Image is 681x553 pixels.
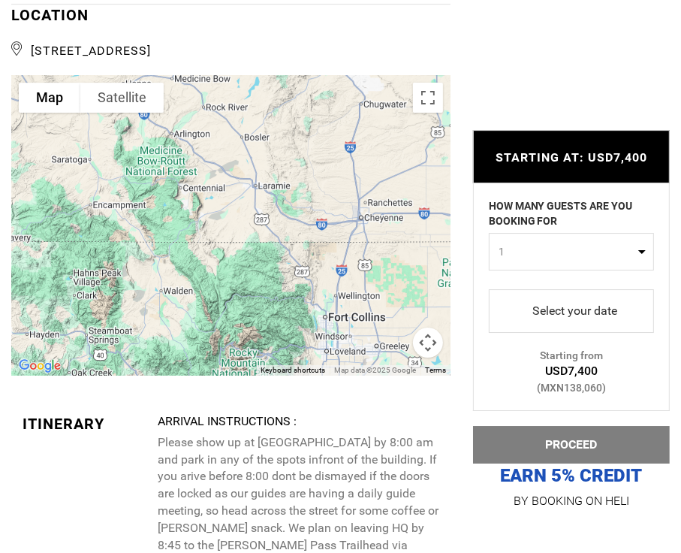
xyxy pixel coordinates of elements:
span: 1 [499,244,634,259]
button: 1 [489,233,654,270]
span: Map data ©2025 Google [334,366,416,374]
span: STARTING AT: USD7,400 [496,151,647,165]
div: Arrival Instructions : [158,413,439,431]
div: LOCATION [11,5,450,59]
button: Show satellite imagery [80,83,164,113]
span: [STREET_ADDRESS] [11,38,450,60]
button: Keyboard shortcuts [261,365,325,376]
a: Open this area in Google Maps (opens a new window) [15,356,65,376]
div: (MXN138,060) [474,380,669,395]
p: BY BOOKING ON HELI [473,491,670,512]
div: Itinerary [23,413,146,435]
img: Google [15,356,65,376]
a: Terms (opens in new tab) [425,366,446,374]
label: HOW MANY GUESTS ARE YOU BOOKING FOR [489,198,654,233]
button: PROCEED [473,426,670,464]
button: Show street map [19,83,80,113]
button: Map camera controls [413,328,443,358]
button: Toggle fullscreen view [413,83,443,113]
div: USD7,400 [474,363,669,380]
